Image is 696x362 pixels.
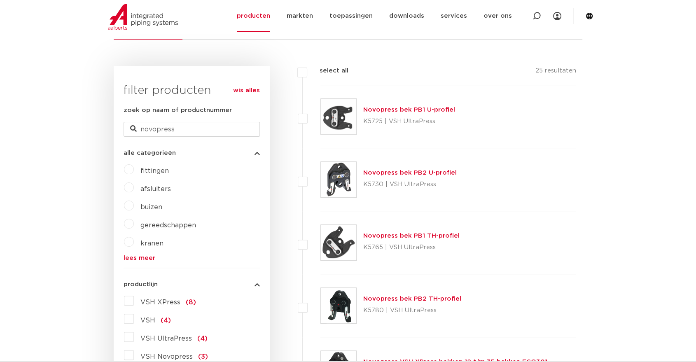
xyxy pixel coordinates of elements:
a: Novopress bek PB2 U-profiel [363,170,457,176]
span: (8) [186,299,196,306]
span: VSH [140,317,155,324]
a: lees meer [124,255,260,261]
p: 25 resultaten [535,66,576,79]
span: VSH UltraPress [140,335,192,342]
span: VSH Novopress [140,353,193,360]
label: select all [307,66,348,76]
img: Thumbnail for Novopress bek PB1 TH-profiel [321,225,356,260]
a: Novopress bek PB2 TH-profiel [363,296,461,302]
span: (4) [161,317,171,324]
button: productlijn [124,281,260,287]
h3: filter producten [124,82,260,99]
span: (3) [198,353,208,360]
a: buizen [140,204,162,210]
input: zoeken [124,122,260,137]
button: alle categorieën [124,150,260,156]
a: kranen [140,240,163,247]
a: gereedschappen [140,222,196,229]
img: Thumbnail for Novopress bek PB2 TH-profiel [321,288,356,323]
p: K5765 | VSH UltraPress [363,241,460,254]
a: Novopress bek PB1 TH-profiel [363,233,460,239]
a: wis alles [233,86,260,96]
span: alle categorieën [124,150,176,156]
span: (4) [197,335,208,342]
img: Thumbnail for Novopress bek PB1 U-profiel [321,99,356,134]
a: fittingen [140,168,169,174]
p: K5725 | VSH UltraPress [363,115,455,128]
img: Thumbnail for Novopress bek PB2 U-profiel [321,162,356,197]
p: K5730 | VSH UltraPress [363,178,457,191]
a: Novopress bek PB1 U-profiel [363,107,455,113]
label: zoek op naam of productnummer [124,105,232,115]
p: K5780 | VSH UltraPress [363,304,461,317]
span: productlijn [124,281,158,287]
a: afsluiters [140,186,171,192]
span: VSH XPress [140,299,180,306]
